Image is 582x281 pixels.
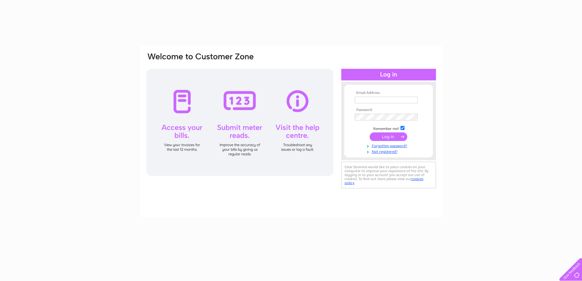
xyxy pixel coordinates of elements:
[355,148,424,154] a: Not registered?
[370,132,407,141] input: Submit
[355,142,424,148] a: Forgotten password?
[341,162,436,188] div: Clear Business would like to place cookies on your computer to improve your experience of the sit...
[353,125,424,131] td: Remember me?
[353,108,424,112] th: Password:
[345,177,423,185] a: cookies policy
[353,91,424,95] th: Email Address:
